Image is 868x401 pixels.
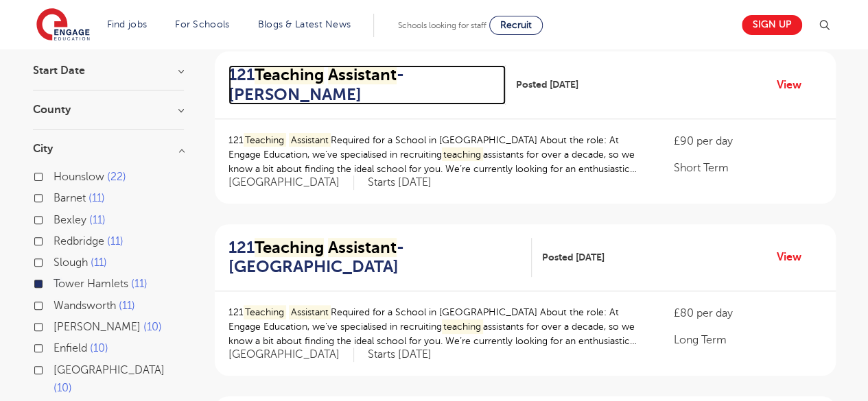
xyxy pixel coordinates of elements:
[442,147,484,162] mark: teaching
[742,15,802,35] a: Sign up
[89,192,105,204] span: 11
[255,65,324,84] mark: Teaching
[107,171,126,183] span: 22
[36,8,90,42] img: Engage Education
[54,382,72,394] span: 10
[328,238,397,257] mark: Assistant
[143,321,162,333] span: 10
[673,133,821,149] p: £90 per day
[777,248,812,266] a: View
[289,305,331,319] mark: Assistant
[244,133,287,147] mark: Teaching
[442,319,484,334] mark: teaching
[228,65,506,105] a: 121Teaching Assistant- [PERSON_NAME]
[54,192,62,201] input: Barnet 11
[54,278,128,290] span: Tower Hamlets
[398,21,486,30] span: Schools looking for staff
[54,171,104,183] span: Hounslow
[500,20,532,30] span: Recruit
[489,16,543,35] a: Recruit
[54,364,165,376] span: [GEOGRAPHIC_DATA]
[289,133,331,147] mark: Assistant
[228,305,646,348] p: 121 Required for a School in [GEOGRAPHIC_DATA] About the role: At Engage Education, we’ve special...
[673,305,821,321] p: £80 per day
[368,175,432,190] p: Starts [DATE]
[54,278,62,287] input: Tower Hamlets 11
[54,214,86,226] span: Bexley
[516,77,578,92] span: Posted [DATE]
[328,65,397,84] mark: Assistant
[54,300,116,312] span: Wandsworth
[228,348,354,362] span: [GEOGRAPHIC_DATA]
[54,256,62,265] input: Slough 11
[33,104,184,115] h3: County
[107,235,124,247] span: 11
[673,332,821,348] p: Long Term
[777,76,812,94] a: View
[368,348,432,362] p: Starts [DATE]
[54,192,86,204] span: Barnet
[54,342,87,354] span: Enfield
[255,238,324,257] mark: Teaching
[119,300,135,312] span: 11
[54,171,62,180] input: Hounslow 22
[107,19,148,29] a: Find jobs
[54,235,104,247] span: Redbridge
[54,214,62,223] input: Bexley 11
[33,65,184,76] h3: Start Date
[131,278,148,290] span: 11
[228,65,495,105] h2: 121 - [PERSON_NAME]
[33,143,184,154] h3: City
[228,133,646,176] p: 121 Required for a School in [GEOGRAPHIC_DATA] About the role: At Engage Education, we’ve special...
[228,175,354,190] span: [GEOGRAPHIC_DATA]
[228,238,521,278] h2: 121 - [GEOGRAPHIC_DATA]
[90,342,108,354] span: 10
[228,238,532,278] a: 121Teaching Assistant- [GEOGRAPHIC_DATA]
[54,256,88,269] span: Slough
[54,300,62,308] input: Wandsworth 11
[175,19,229,29] a: For Schools
[91,256,107,269] span: 11
[244,305,287,319] mark: Teaching
[54,342,62,351] input: Enfield 10
[54,235,62,244] input: Redbridge 11
[54,321,62,330] input: [PERSON_NAME] 10
[54,364,62,373] input: [GEOGRAPHIC_DATA] 10
[542,250,605,265] span: Posted [DATE]
[54,321,141,333] span: [PERSON_NAME]
[673,160,821,176] p: Short Term
[89,214,106,226] span: 11
[258,19,351,29] a: Blogs & Latest News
